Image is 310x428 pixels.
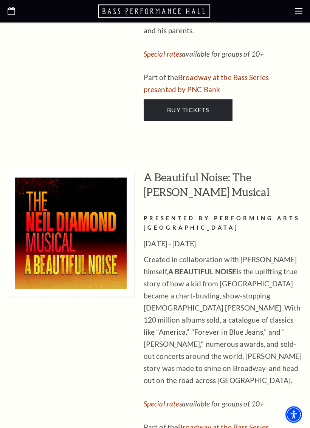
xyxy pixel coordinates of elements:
a: Open this option [98,4,212,19]
a: Special rates [144,400,182,408]
a: Buy Tickets [144,100,232,121]
div: Accessibility Menu [285,406,302,423]
a: Broadway at the Bass Series presented by PNC Bank [144,73,269,94]
em: available for groups of 10+ [144,50,264,59]
a: Open this option [8,7,15,16]
span: Buy Tickets [167,107,209,114]
h3: [DATE] - [DATE] [144,238,302,250]
h3: A Beautiful Noise: The [PERSON_NAME] Musical [144,170,302,207]
p: Created in collaboration with [PERSON_NAME] himself, is the uplifting true story of how a kid fro... [144,254,302,387]
h2: PRESENTED BY PERFORMING ARTS [GEOGRAPHIC_DATA] [144,214,302,233]
img: A Beautiful Noise: The Neil Diamond Musical [8,170,134,297]
a: Special rates [144,50,182,59]
p: Part of the [144,72,302,96]
strong: A BEAUTIFUL NOISE [168,267,237,276]
em: available for groups of 10+ [144,400,264,408]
